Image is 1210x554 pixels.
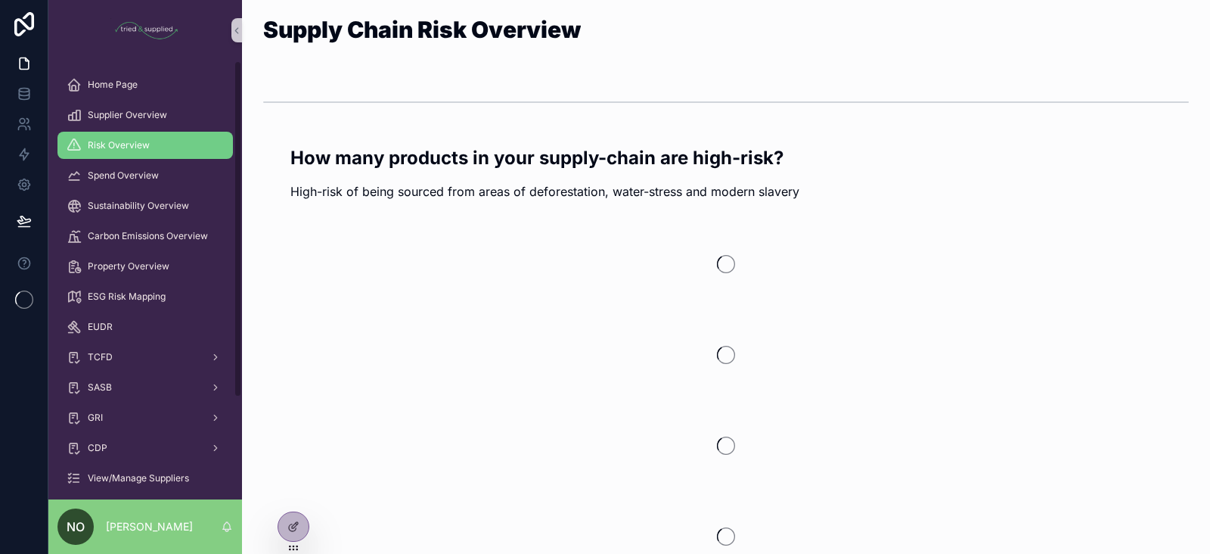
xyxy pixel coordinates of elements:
[57,71,233,98] a: Home Page
[57,344,233,371] a: TCFD
[67,518,85,536] span: NO
[88,230,208,242] span: Carbon Emissions Overview
[88,109,167,121] span: Supplier Overview
[290,145,1162,170] h2: How many products in your supply-chain are high-risk?
[88,472,189,484] span: View/Manage Suppliers
[88,412,103,424] span: GRI
[57,132,233,159] a: Risk Overview
[290,182,1162,201] p: High-risk of being sourced from areas of deforestation, water-stress and modern slavery
[110,18,179,42] img: App logo
[106,519,193,534] p: [PERSON_NAME]
[88,381,112,394] span: SASB
[88,200,189,212] span: Sustainability Overview
[57,192,233,219] a: Sustainability Overview
[88,260,169,272] span: Property Overview
[88,139,150,151] span: Risk Overview
[57,313,233,341] a: EUDR
[57,465,233,492] a: View/Manage Suppliers
[48,61,242,500] div: scrollable content
[57,223,233,250] a: Carbon Emissions Overview
[88,170,159,182] span: Spend Overview
[88,442,107,454] span: CDP
[263,18,581,41] h1: Supply Chain Risk Overview
[88,351,113,363] span: TCFD
[57,374,233,401] a: SASB
[88,321,113,333] span: EUDR
[88,79,138,91] span: Home Page
[57,162,233,189] a: Spend Overview
[57,101,233,129] a: Supplier Overview
[88,291,166,303] span: ESG Risk Mapping
[57,404,233,431] a: GRI
[57,434,233,462] a: CDP
[57,283,233,310] a: ESG Risk Mapping
[57,253,233,280] a: Property Overview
